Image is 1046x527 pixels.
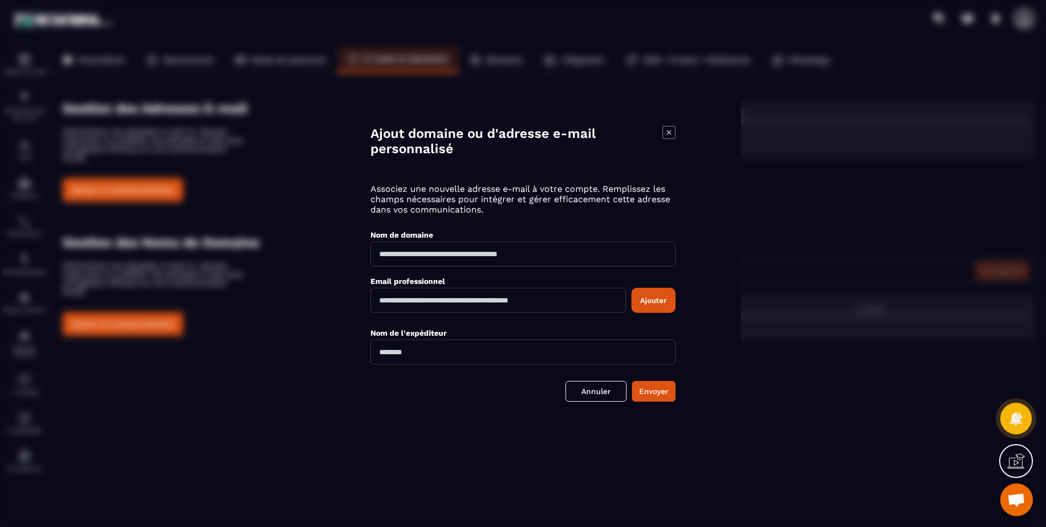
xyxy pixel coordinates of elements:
[632,381,676,402] button: Envoyer
[370,231,433,239] label: Nom de domaine
[370,184,676,215] p: Associez une nouvelle adresse e-mail à votre compte. Remplissez les champs nécessaires pour intég...
[565,381,627,402] a: Annuler
[631,288,676,313] button: Ajouter
[370,126,662,156] h4: Ajout domaine ou d'adresse e-mail personnalisé
[1000,483,1033,516] div: Ouvrir le chat
[370,329,447,337] label: Nom de l'expéditeur
[370,277,445,286] label: Email professionnel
